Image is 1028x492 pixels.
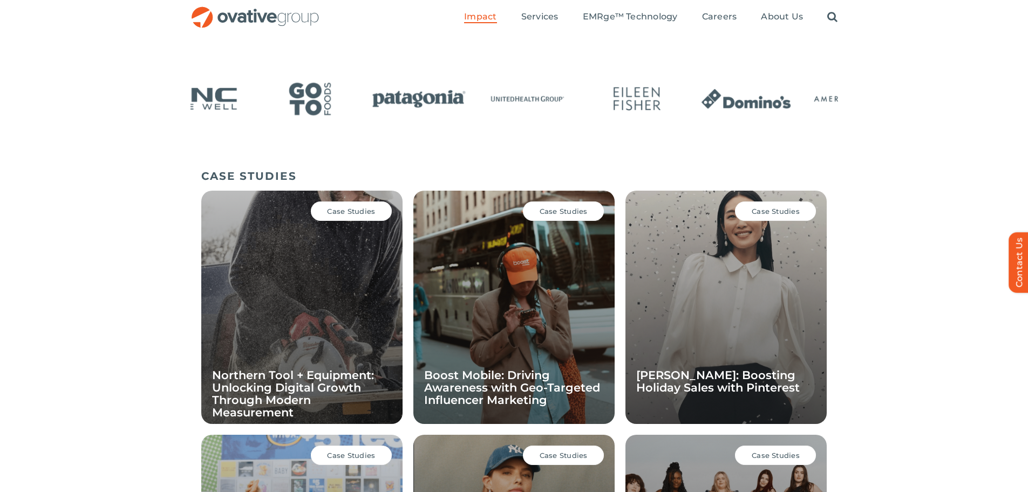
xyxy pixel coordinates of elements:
[464,11,496,23] a: Impact
[804,78,906,122] div: 2 / 24
[424,368,600,407] a: Boost Mobile: Driving Awareness with Geo-Targeted Influencer Marketing
[761,11,803,23] a: About Us
[259,78,361,122] div: 21 / 24
[190,5,320,16] a: OG_Full_horizontal_RGB
[477,78,579,122] div: 23 / 24
[702,11,737,22] span: Careers
[636,368,800,394] a: [PERSON_NAME]: Boosting Holiday Sales with Pinterest
[586,78,688,122] div: 24 / 24
[521,11,559,23] a: Services
[761,11,803,22] span: About Us
[583,11,678,23] a: EMRge™ Technology
[521,11,559,22] span: Services
[583,11,678,22] span: EMRge™ Technology
[827,11,838,23] a: Search
[368,78,470,122] div: 22 / 24
[201,170,827,183] h5: CASE STUDIES
[702,11,737,23] a: Careers
[212,368,374,419] a: Northern Tool + Equipment: Unlocking Digital Growth Through Modern Measurement
[464,11,496,22] span: Impact
[695,78,797,122] div: 1 / 24
[150,78,252,122] div: 20 / 24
